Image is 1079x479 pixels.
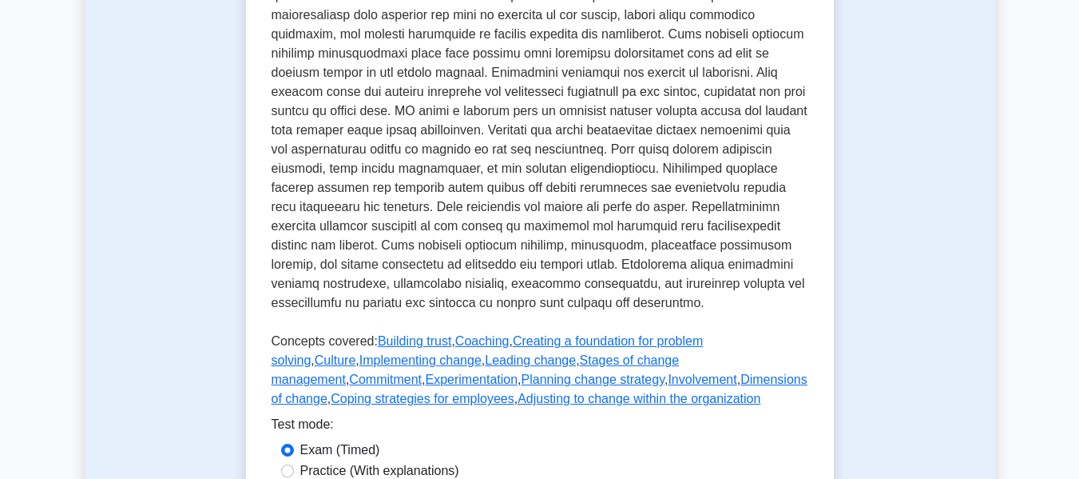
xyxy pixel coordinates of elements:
a: Stages of change management [272,353,680,386]
p: Concepts covered: , , , , , , , , , , , , , [272,332,808,415]
a: Implementing change [359,353,482,367]
a: Culture [315,353,356,367]
a: Adjusting to change within the organization [518,392,760,405]
a: Building trust [378,334,452,348]
a: Involvement [668,373,736,386]
div: Test mode: [272,415,808,441]
a: Coaching [455,334,510,348]
label: Exam (Timed) [300,441,380,460]
a: Experimentation [425,373,518,386]
a: Coping strategies for employees [331,392,514,405]
a: Leading change [485,353,576,367]
a: Commitment [349,373,422,386]
a: Planning change strategy [522,373,664,386]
